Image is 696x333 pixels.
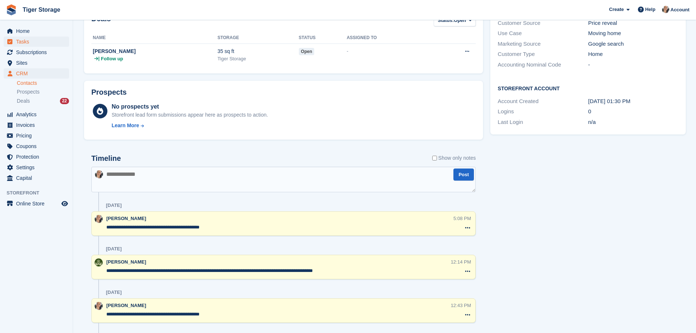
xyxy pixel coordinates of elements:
[4,120,69,130] a: menu
[498,40,588,48] div: Marketing Source
[4,37,69,47] a: menu
[106,203,122,208] div: [DATE]
[588,19,678,27] div: Price reveal
[60,98,69,104] div: 22
[434,15,476,27] button: Status: Open
[4,26,69,36] a: menu
[299,32,347,44] th: Status
[111,122,268,129] a: Learn More
[16,130,60,141] span: Pricing
[106,259,146,265] span: [PERSON_NAME]
[95,170,103,178] img: Becky Martin
[95,258,103,266] img: Matthew Ellwood
[20,4,63,16] a: Tiger Storage
[217,32,298,44] th: Storage
[111,111,268,119] div: Storefront lead form submissions appear here as prospects to action.
[347,48,432,55] div: -
[453,215,471,222] div: 5:08 PM
[217,55,298,63] div: Tiger Storage
[91,88,127,97] h2: Prospects
[95,302,103,310] img: Becky Martin
[217,48,298,55] div: 35 sq ft
[588,29,678,38] div: Moving home
[60,199,69,208] a: Preview store
[4,58,69,68] a: menu
[498,84,678,92] h2: Storefront Account
[662,6,669,13] img: Becky Martin
[451,302,471,309] div: 12:43 PM
[16,173,60,183] span: Capital
[111,122,139,129] div: Learn More
[91,154,121,163] h2: Timeline
[299,48,315,55] span: open
[17,80,69,87] a: Contacts
[498,118,588,126] div: Last Login
[453,169,474,181] button: Post
[670,6,689,14] span: Account
[16,58,60,68] span: Sites
[498,50,588,58] div: Customer Type
[609,6,624,13] span: Create
[588,40,678,48] div: Google search
[101,55,123,63] span: Follow up
[588,118,678,126] div: n/a
[454,17,466,24] span: Open
[588,50,678,58] div: Home
[588,97,678,106] div: [DATE] 01:30 PM
[16,47,60,57] span: Subscriptions
[106,216,146,221] span: [PERSON_NAME]
[91,32,217,44] th: Name
[498,61,588,69] div: Accounting Nominal Code
[588,61,678,69] div: -
[16,68,60,79] span: CRM
[111,102,268,111] div: No prospects yet
[16,37,60,47] span: Tasks
[16,141,60,151] span: Coupons
[17,97,69,105] a: Deals 22
[4,130,69,141] a: menu
[106,290,122,295] div: [DATE]
[498,107,588,116] div: Logins
[4,162,69,173] a: menu
[498,29,588,38] div: Use Case
[16,162,60,173] span: Settings
[4,141,69,151] a: menu
[4,198,69,209] a: menu
[438,17,454,24] span: Status:
[16,109,60,120] span: Analytics
[4,68,69,79] a: menu
[4,152,69,162] a: menu
[106,303,146,308] span: [PERSON_NAME]
[16,120,60,130] span: Invoices
[4,109,69,120] a: menu
[432,154,437,162] input: Show only notes
[432,154,476,162] label: Show only notes
[91,15,111,28] h2: Deals
[17,98,30,105] span: Deals
[498,97,588,106] div: Account Created
[7,189,73,197] span: Storefront
[17,88,39,95] span: Prospects
[95,215,103,223] img: Becky Martin
[347,32,432,44] th: Assigned to
[645,6,655,13] span: Help
[6,4,17,15] img: stora-icon-8386f47178a22dfd0bd8f6a31ec36ba5ce8667c1dd55bd0f319d3a0aa187defe.svg
[498,19,588,27] div: Customer Source
[17,88,69,96] a: Prospects
[98,55,99,63] span: |
[93,48,217,55] div: [PERSON_NAME]
[451,258,471,265] div: 12:14 PM
[16,198,60,209] span: Online Store
[4,173,69,183] a: menu
[588,107,678,116] div: 0
[106,246,122,252] div: [DATE]
[16,26,60,36] span: Home
[4,47,69,57] a: menu
[16,152,60,162] span: Protection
